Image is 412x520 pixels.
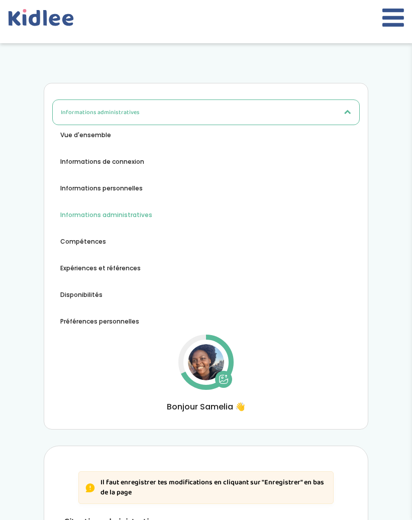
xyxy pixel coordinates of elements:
span: Informations de connexion [60,157,144,166]
button: Compétences [52,237,114,246]
button: Disponibilités [52,290,111,299]
span: Informations personnelles [60,184,143,193]
button: Informations personnelles [52,184,151,193]
span: Informations administratives [61,108,140,117]
span: Vue d'ensemble [60,131,111,140]
span: Disponibilités [60,290,102,299]
img: Avatar [188,344,224,380]
button: Préférences personnelles [52,317,147,326]
button: Informations administratives [52,99,360,125]
span: Préférences personnelles [60,317,139,326]
span: Expériences et références [60,264,141,273]
button: Expériences et références [52,264,149,273]
span: Compétences [60,237,106,246]
button: Vue d'ensemble [52,131,119,140]
button: Informations de connexion [52,157,152,166]
button: Informations administratives [52,211,160,220]
p: Il faut enregistrer tes modifications en cliquant sur "Enregistrer" en bas de la page [100,478,327,497]
span: Informations administratives [60,211,152,220]
span: Bonjour Samelia 👋 [52,400,360,413]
